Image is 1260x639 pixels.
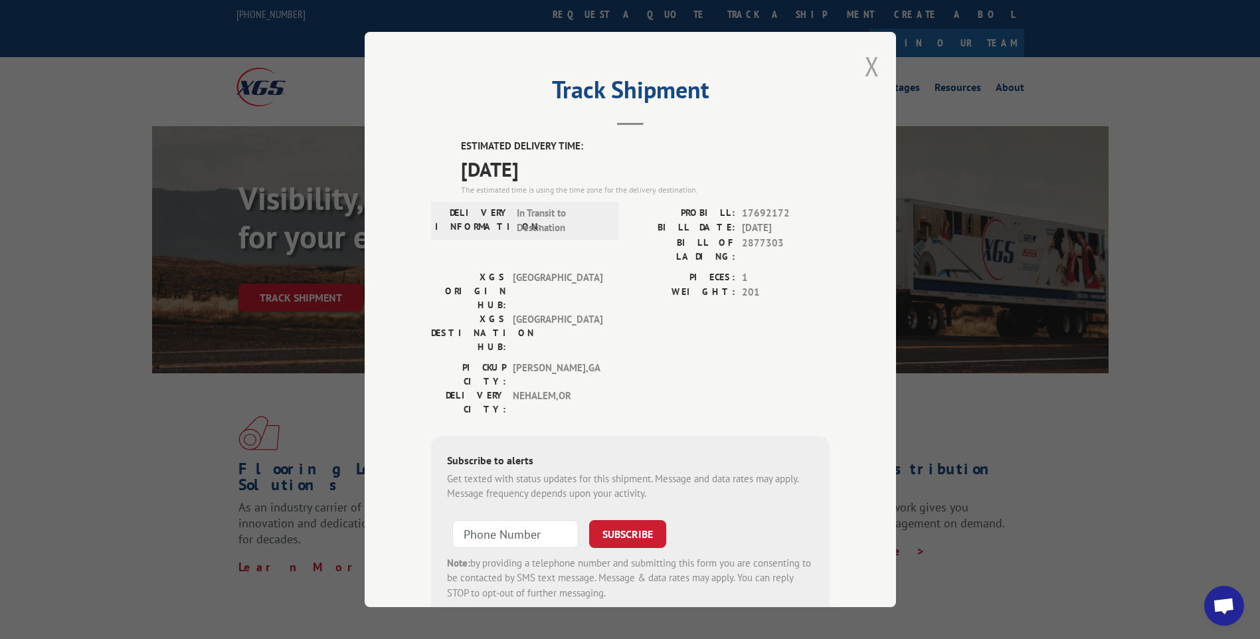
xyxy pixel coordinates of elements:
span: 17692172 [742,206,830,221]
label: WEIGHT: [630,285,735,300]
label: DELIVERY CITY: [431,389,506,416]
label: PIECES: [630,270,735,286]
div: The estimated time is using the time zone for the delivery destination. [461,184,830,196]
h2: Track Shipment [431,80,830,106]
label: DELIVERY INFORMATION: [435,206,510,236]
span: NEHALEM , OR [513,389,602,416]
div: Open chat [1204,586,1244,626]
div: Get texted with status updates for this shipment. Message and data rates may apply. Message frequ... [447,472,814,502]
span: [PERSON_NAME] , GA [513,361,602,389]
label: PICKUP CITY: [431,361,506,389]
strong: Note: [447,557,470,569]
span: [DATE] [461,154,830,184]
label: XGS ORIGIN HUB: [431,270,506,312]
div: Subscribe to alerts [447,452,814,472]
button: SUBSCRIBE [589,520,666,548]
input: Phone Number [452,520,579,548]
div: by providing a telephone number and submitting this form you are consenting to be contacted by SM... [447,556,814,601]
span: [GEOGRAPHIC_DATA] [513,270,602,312]
label: ESTIMATED DELIVERY TIME: [461,139,830,154]
span: [DATE] [742,221,830,236]
label: XGS DESTINATION HUB: [431,312,506,354]
button: Close modal [865,48,879,84]
label: BILL DATE: [630,221,735,236]
span: 201 [742,285,830,300]
span: 1 [742,270,830,286]
label: PROBILL: [630,206,735,221]
label: BILL OF LADING: [630,236,735,264]
span: In Transit to Destination [517,206,606,236]
span: [GEOGRAPHIC_DATA] [513,312,602,354]
span: 2877303 [742,236,830,264]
